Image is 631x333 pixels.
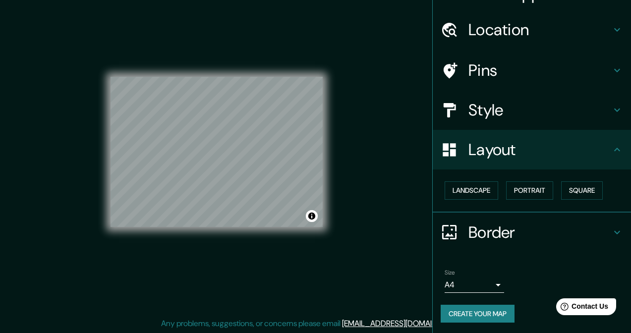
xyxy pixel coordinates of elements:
[433,213,631,252] div: Border
[433,130,631,169] div: Layout
[543,294,620,322] iframe: Help widget launcher
[506,181,553,200] button: Portrait
[445,277,504,293] div: A4
[433,10,631,50] div: Location
[468,100,611,120] h4: Style
[445,181,498,200] button: Landscape
[343,318,465,329] a: [EMAIL_ADDRESS][DOMAIN_NAME]
[468,140,611,160] h4: Layout
[433,51,631,90] div: Pins
[306,210,318,222] button: Toggle attribution
[441,305,515,323] button: Create your map
[162,318,466,330] p: Any problems, suggestions, or concerns please email .
[561,181,603,200] button: Square
[468,20,611,40] h4: Location
[433,90,631,130] div: Style
[111,77,323,227] canvas: Map
[445,268,455,277] label: Size
[468,60,611,80] h4: Pins
[468,222,611,242] h4: Border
